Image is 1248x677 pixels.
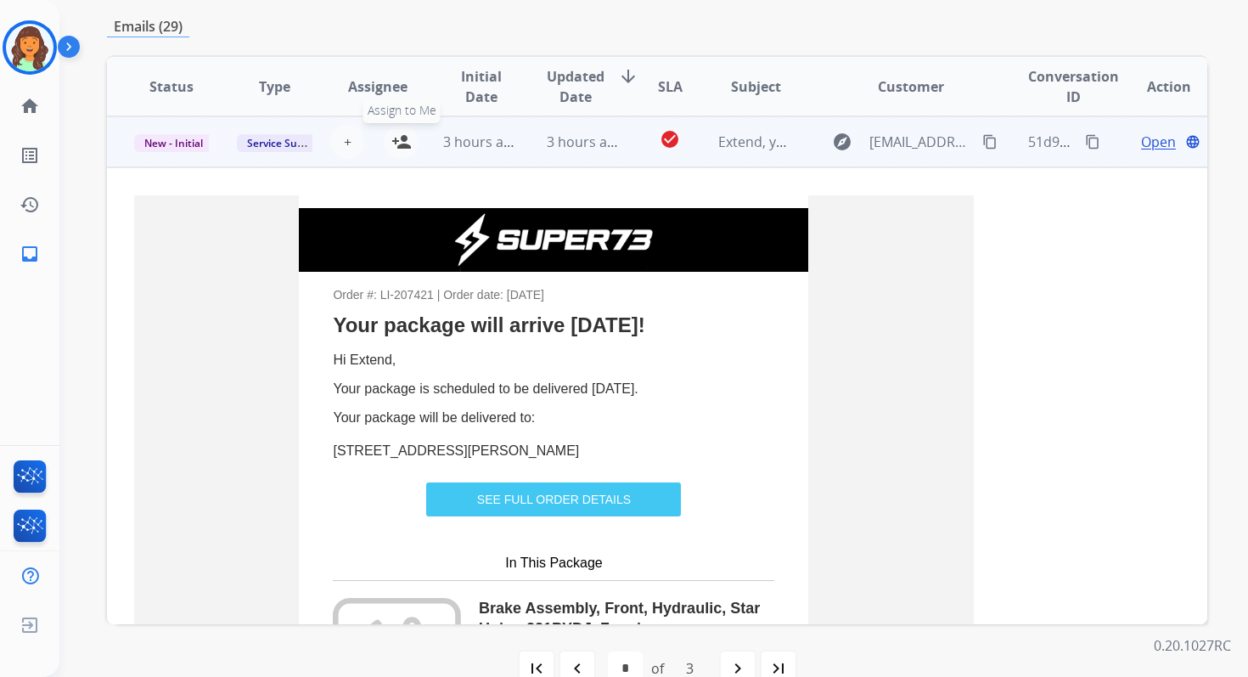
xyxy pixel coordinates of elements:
span: Updated Date [547,66,604,107]
button: + [330,125,364,159]
span: + [344,132,351,152]
span: Open [1141,132,1176,152]
div: Hi Extend, [333,350,774,370]
div: Your package will be delivered to: [333,408,774,428]
div: Your package is scheduled to be delivered [DATE]. [333,379,774,399]
mat-icon: list_alt [20,145,40,166]
img: avatar [6,24,53,71]
div: Your package will arrive [DATE]! [333,312,774,339]
mat-icon: content_copy [982,134,998,150]
div: In This Package [333,555,774,572]
p: 0.20.1027RC [1154,635,1231,656]
span: SLA [658,76,683,97]
button: Assign to Me [385,125,419,159]
mat-icon: language [1185,134,1200,150]
span: Assignee [348,76,408,97]
mat-icon: content_copy [1085,134,1100,150]
div: [STREET_ADDRESS][PERSON_NAME] [333,441,774,461]
span: Subject [731,76,781,97]
span: Conversation ID [1028,66,1119,107]
mat-icon: person_add [391,132,412,152]
span: [EMAIL_ADDRESS][DOMAIN_NAME] [869,132,973,152]
span: Type [259,76,290,97]
p: Emails (29) [107,16,189,37]
span: Initial Date [443,66,518,107]
span: Assign to Me [363,98,441,123]
mat-icon: history [20,195,40,215]
span: Customer [878,76,944,97]
span: New - Initial [134,134,213,152]
span: 3 hours ago [547,133,623,151]
span: Extend, your package will arrive [DATE]! [718,133,969,151]
span: 3 hours ago [443,133,520,151]
div: Brake Assembly, Front, Hydraulic, Star Union 221PYDJ, Z series [479,598,774,639]
span: Status [149,76,194,97]
span: Service Support [237,134,334,152]
mat-icon: home [20,96,40,116]
a: SEE FULL ORDER DETAILS [426,484,681,516]
mat-icon: explore [832,132,852,152]
mat-icon: check_circle [660,129,680,150]
th: Action [1104,57,1207,116]
mat-icon: arrow_downward [618,66,638,87]
mat-icon: inbox [20,244,40,264]
div: Order #: LI-207421 | Order date: [DATE] [333,289,774,301]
